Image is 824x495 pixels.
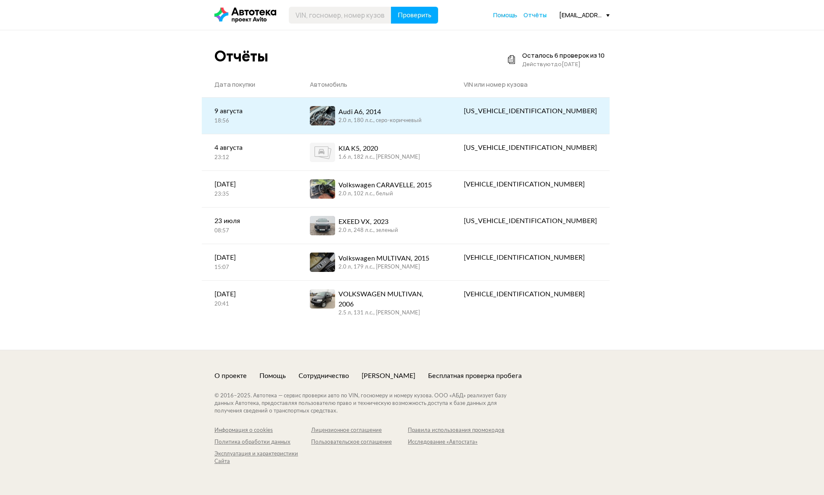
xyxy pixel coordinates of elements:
[214,143,285,153] div: 4 августа
[338,263,429,271] div: 2.0 л, 179 л.c., [PERSON_NAME]
[398,12,431,19] span: Проверить
[391,7,438,24] button: Проверить
[297,244,451,280] a: Volkswagen MULTIVAN, 20152.0 л, 179 л.c., [PERSON_NAME]
[214,47,268,65] div: Отчёты
[451,244,610,271] a: [VEHICLE_IDENTIFICATION_NUMBER]
[338,144,420,154] div: KIA K5, 2020
[522,60,605,68] div: Действуют до [DATE]
[214,216,285,226] div: 23 июля
[464,143,597,153] div: [US_VEHICLE_IDENTIFICATION_NUMBER]
[214,106,285,116] div: 9 августа
[311,439,408,446] a: Пользовательское соглашение
[297,208,451,244] a: EXEED VX, 20232.0 л, 248 л.c., зеленый
[297,171,451,207] a: Volkswagen CARAVELLE, 20152.0 л, 102 л.c., белый
[408,427,504,434] a: Правила использования промокодов
[451,98,610,125] a: [US_VEHICLE_IDENTIFICATION_NUMBER]
[451,134,610,161] a: [US_VEHICLE_IDENTIFICATION_NUMBER]
[310,80,438,89] div: Автомобиль
[311,427,408,434] a: Лицензионное соглашение
[289,7,391,24] input: VIN, госномер, номер кузова
[214,80,285,89] div: Дата покупки
[428,371,522,381] a: Бесплатная проверка пробега
[202,281,297,317] a: [DATE]20:41
[202,134,297,170] a: 4 августа23:12
[338,117,422,125] div: 2.0 л, 180 л.c., серо-коричневый
[362,371,415,381] a: [PERSON_NAME]
[338,227,398,234] div: 2.0 л, 248 л.c., зеленый
[202,244,297,280] a: [DATE]15:07
[338,107,422,117] div: Audi A6, 2014
[522,51,605,60] div: Осталось 6 проверок из 10
[464,80,597,89] div: VIN или номер кузова
[559,11,610,19] div: [EMAIL_ADDRESS][DOMAIN_NAME]
[202,208,297,243] a: 23 июля08:57
[523,11,547,19] a: Отчёты
[464,216,597,226] div: [US_VEHICLE_IDENTIFICATION_NUMBER]
[214,450,311,466] a: Эксплуатация и характеристики Сайта
[214,289,285,299] div: [DATE]
[297,98,451,134] a: Audi A6, 20142.0 л, 180 л.c., серо-коричневый
[202,98,297,133] a: 9 августа18:56
[214,371,247,381] a: О проекте
[338,253,429,263] div: Volkswagen MULTIVAN, 2015
[214,117,285,125] div: 18:56
[464,289,597,299] div: [VEHICLE_IDENTIFICATION_NUMBER]
[338,289,438,309] div: VOLKSWAGEN MULTIVAN, 2006
[214,439,311,446] a: Политика обработки данных
[259,371,286,381] a: Помощь
[214,427,311,434] a: Информация о cookies
[338,217,398,227] div: EXEED VX, 2023
[493,11,517,19] a: Помощь
[451,171,610,198] a: [VEHICLE_IDENTIFICATION_NUMBER]
[451,281,610,308] a: [VEHICLE_IDENTIFICATION_NUMBER]
[202,171,297,207] a: [DATE]23:35
[214,264,285,271] div: 15:07
[338,180,432,190] div: Volkswagen CARAVELLE, 2015
[214,179,285,189] div: [DATE]
[464,253,597,263] div: [VEHICLE_IDENTIFICATION_NUMBER]
[464,179,597,189] div: [VEHICLE_IDENTIFICATION_NUMBER]
[297,134,451,170] a: KIA K5, 20201.6 л, 182 л.c., [PERSON_NAME]
[297,281,451,325] a: VOLKSWAGEN MULTIVAN, 20062.5 л, 131 л.c., [PERSON_NAME]
[338,154,420,161] div: 1.6 л, 182 л.c., [PERSON_NAME]
[464,106,597,116] div: [US_VEHICLE_IDENTIFICATION_NUMBER]
[214,227,285,235] div: 08:57
[214,191,285,198] div: 23:35
[298,371,349,381] a: Сотрудничество
[408,439,504,446] a: Исследование «Автостата»
[214,154,285,162] div: 23:12
[214,301,285,308] div: 20:41
[338,190,432,198] div: 2.0 л, 102 л.c., белый
[451,208,610,234] a: [US_VEHICLE_IDENTIFICATION_NUMBER]
[214,253,285,263] div: [DATE]
[214,392,523,415] div: © 2016– 2025 . Автотека — сервис проверки авто по VIN, госномеру и номеру кузова. ООО «АБД» реали...
[338,309,438,317] div: 2.5 л, 131 л.c., [PERSON_NAME]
